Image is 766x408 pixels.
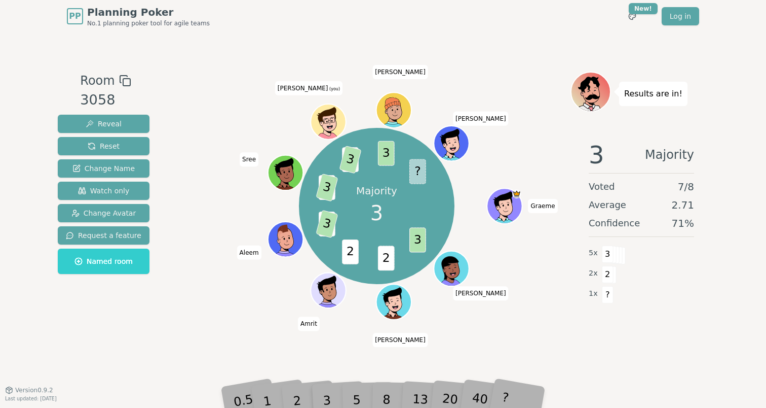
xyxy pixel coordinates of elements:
button: Change Name [58,159,149,178]
button: Named room [58,249,149,274]
span: Room [80,72,114,90]
span: 3 [377,141,394,166]
span: 3 [316,210,338,239]
span: Reveal [86,119,122,129]
span: Majority [645,143,694,167]
span: Graeme is the host [512,189,521,198]
span: Watch only [78,186,130,196]
span: Click to change your name [453,112,509,126]
a: Log in [662,7,699,25]
span: 1 x [589,288,598,299]
span: Click to change your name [528,199,558,213]
span: Click to change your name [298,317,320,331]
span: Voted [589,180,615,194]
span: Average [589,198,626,212]
span: 7 / 8 [678,180,694,194]
div: 3058 [80,90,131,111]
span: Click to change your name [275,81,342,95]
a: PPPlanning PokerNo.1 planning poker tool for agile teams [67,5,210,27]
button: New! [623,7,641,25]
span: Last updated: [DATE] [5,396,57,401]
span: Click to change your name [372,333,428,347]
p: Majority [356,184,397,198]
span: Change Name [72,163,135,174]
span: 3 [316,174,338,202]
span: Change Avatar [71,208,136,218]
button: Reset [58,137,149,155]
button: Watch only [58,182,149,200]
div: New! [629,3,658,14]
button: Reveal [58,115,149,133]
span: (you) [328,87,340,91]
span: Click to change your name [237,246,261,260]
span: ? [409,159,426,184]
span: ? [602,286,614,303]
button: Request a feature [58,226,149,245]
span: 2 [377,246,394,271]
span: PP [69,10,81,22]
span: 3 [409,228,426,253]
span: 3 [370,198,383,228]
span: 5 x [589,248,598,259]
span: 2.71 [671,198,694,212]
span: 71 % [672,216,694,230]
p: Results are in! [624,87,682,101]
span: Request a feature [66,230,141,241]
span: Named room [74,256,133,266]
span: Click to change your name [372,65,428,79]
span: Version 0.9.2 [15,386,53,394]
span: Confidence [589,216,640,230]
span: 2 [602,266,614,283]
span: 3 [602,246,614,263]
span: 3 [339,146,361,174]
span: Planning Poker [87,5,210,19]
button: Version0.9.2 [5,386,53,394]
span: 2 x [589,268,598,279]
button: Click to change your avatar [312,105,344,138]
span: No.1 planning poker tool for agile teams [87,19,210,27]
span: Click to change your name [240,152,258,166]
span: Reset [88,141,120,151]
span: 3 [589,143,604,167]
button: Change Avatar [58,204,149,222]
span: 2 [342,240,359,264]
span: Click to change your name [453,286,509,300]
